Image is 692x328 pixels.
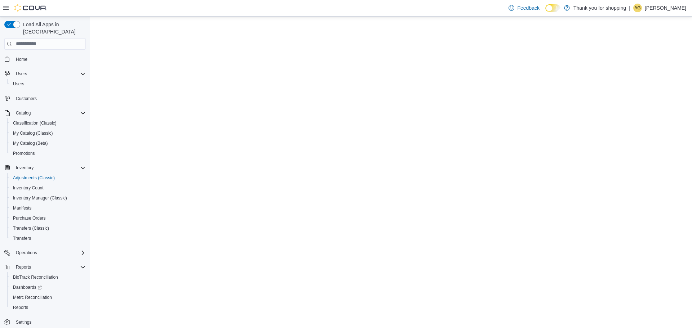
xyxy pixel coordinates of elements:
[13,94,40,103] a: Customers
[634,4,640,12] span: AG
[10,293,55,302] a: Metrc Reconciliation
[13,215,46,221] span: Purchase Orders
[10,174,86,182] span: Adjustments (Classic)
[1,163,89,173] button: Inventory
[13,205,31,211] span: Manifests
[16,250,37,256] span: Operations
[13,318,34,327] a: Settings
[13,185,44,191] span: Inventory Count
[1,317,89,327] button: Settings
[7,79,89,89] button: Users
[10,273,86,282] span: BioTrack Reconciliation
[7,183,89,193] button: Inventory Count
[16,165,34,171] span: Inventory
[573,4,626,12] p: Thank you for shopping
[13,248,40,257] button: Operations
[1,69,89,79] button: Users
[13,69,86,78] span: Users
[13,109,34,117] button: Catalog
[13,140,48,146] span: My Catalog (Beta)
[13,225,49,231] span: Transfers (Classic)
[7,193,89,203] button: Inventory Manager (Classic)
[517,4,539,12] span: Feedback
[13,69,30,78] button: Users
[13,130,53,136] span: My Catalog (Classic)
[10,194,86,202] span: Inventory Manager (Classic)
[10,303,86,312] span: Reports
[7,128,89,138] button: My Catalog (Classic)
[1,248,89,258] button: Operations
[10,119,59,127] a: Classification (Classic)
[13,195,67,201] span: Inventory Manager (Classic)
[13,248,86,257] span: Operations
[633,4,642,12] div: Alejandro Gomez
[16,96,37,102] span: Customers
[7,173,89,183] button: Adjustments (Classic)
[645,4,686,12] p: [PERSON_NAME]
[10,194,70,202] a: Inventory Manager (Classic)
[7,233,89,243] button: Transfers
[13,163,36,172] button: Inventory
[10,303,31,312] a: Reports
[7,118,89,128] button: Classification (Classic)
[10,184,46,192] a: Inventory Count
[13,81,24,87] span: Users
[1,93,89,104] button: Customers
[20,21,86,35] span: Load All Apps in [GEOGRAPHIC_DATA]
[10,283,45,292] a: Dashboards
[13,263,34,271] button: Reports
[10,149,86,158] span: Promotions
[13,295,52,300] span: Metrc Reconciliation
[7,213,89,223] button: Purchase Orders
[13,55,30,64] a: Home
[1,54,89,64] button: Home
[1,108,89,118] button: Catalog
[16,57,27,62] span: Home
[10,139,86,148] span: My Catalog (Beta)
[13,175,55,181] span: Adjustments (Classic)
[13,120,57,126] span: Classification (Classic)
[16,110,31,116] span: Catalog
[10,234,86,243] span: Transfers
[10,129,86,138] span: My Catalog (Classic)
[629,4,630,12] p: |
[10,283,86,292] span: Dashboards
[7,223,89,233] button: Transfers (Classic)
[10,80,27,88] a: Users
[7,272,89,282] button: BioTrack Reconciliation
[506,1,542,15] a: Feedback
[13,55,86,64] span: Home
[13,109,86,117] span: Catalog
[7,148,89,158] button: Promotions
[16,264,31,270] span: Reports
[10,174,58,182] a: Adjustments (Classic)
[10,224,86,233] span: Transfers (Classic)
[16,319,31,325] span: Settings
[7,302,89,313] button: Reports
[545,4,560,12] input: Dark Mode
[10,204,86,212] span: Manifests
[14,4,47,12] img: Cova
[10,224,52,233] a: Transfers (Classic)
[13,305,28,310] span: Reports
[10,80,86,88] span: Users
[7,203,89,213] button: Manifests
[10,234,34,243] a: Transfers
[13,94,86,103] span: Customers
[13,274,58,280] span: BioTrack Reconciliation
[10,214,49,223] a: Purchase Orders
[13,150,35,156] span: Promotions
[7,138,89,148] button: My Catalog (Beta)
[10,129,56,138] a: My Catalog (Classic)
[1,262,89,272] button: Reports
[13,235,31,241] span: Transfers
[10,119,86,127] span: Classification (Classic)
[7,282,89,292] a: Dashboards
[10,184,86,192] span: Inventory Count
[7,292,89,302] button: Metrc Reconciliation
[10,149,38,158] a: Promotions
[13,284,42,290] span: Dashboards
[10,214,86,223] span: Purchase Orders
[10,273,61,282] a: BioTrack Reconciliation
